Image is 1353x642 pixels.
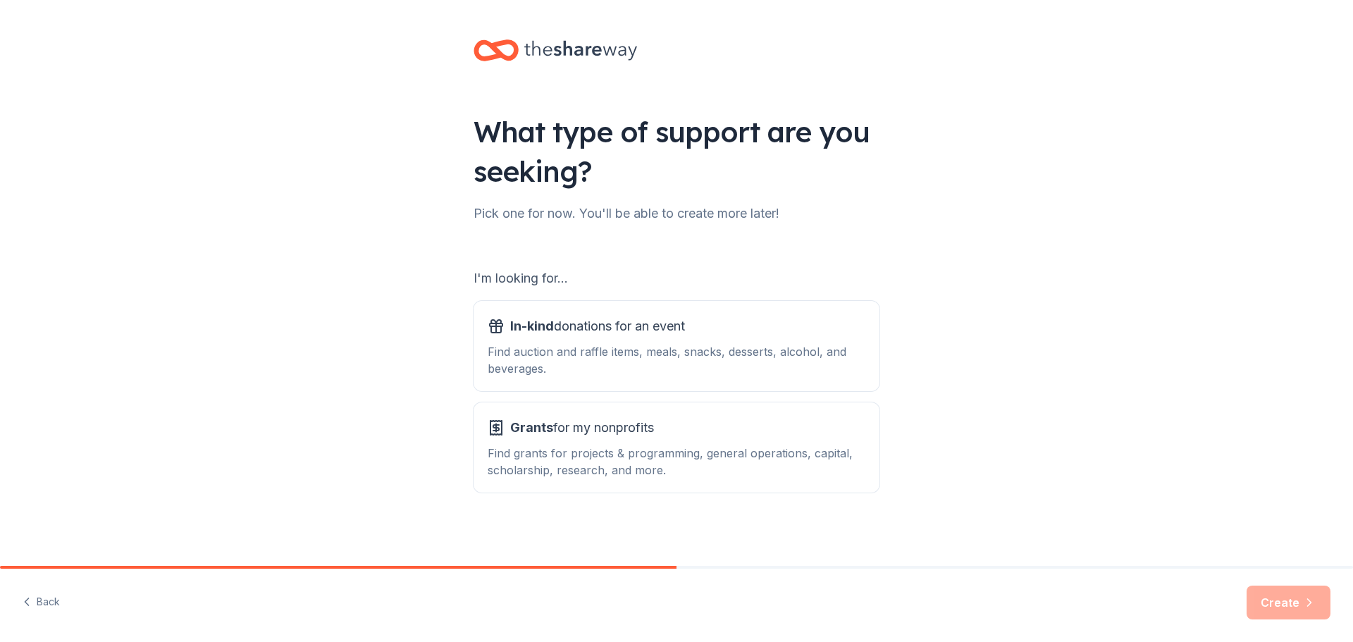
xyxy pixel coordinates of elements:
[474,202,879,225] div: Pick one for now. You'll be able to create more later!
[474,112,879,191] div: What type of support are you seeking?
[488,343,865,377] div: Find auction and raffle items, meals, snacks, desserts, alcohol, and beverages.
[510,315,685,338] span: donations for an event
[474,301,879,391] button: In-kinddonations for an eventFind auction and raffle items, meals, snacks, desserts, alcohol, and...
[474,402,879,493] button: Grantsfor my nonprofitsFind grants for projects & programming, general operations, capital, schol...
[474,267,879,290] div: I'm looking for...
[23,588,60,617] button: Back
[488,445,865,479] div: Find grants for projects & programming, general operations, capital, scholarship, research, and m...
[510,416,654,439] span: for my nonprofits
[510,420,553,435] span: Grants
[510,319,554,333] span: In-kind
